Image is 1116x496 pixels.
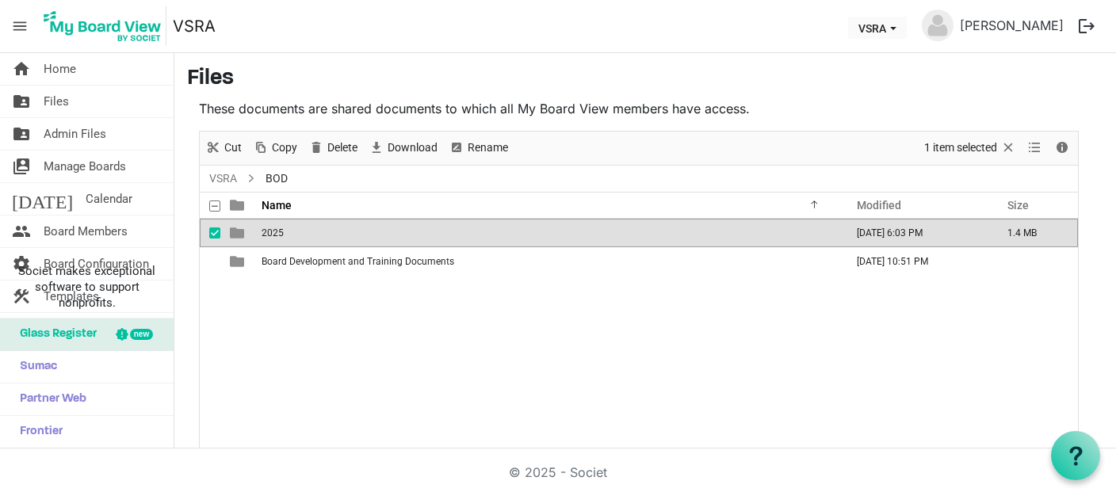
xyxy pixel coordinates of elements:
span: Size [1007,199,1029,212]
span: Board Development and Training Documents [262,256,454,267]
button: Details [1052,138,1073,158]
span: switch_account [12,151,31,182]
td: is template cell column header type [220,247,257,276]
td: Board Development and Training Documents is template cell column header Name [257,247,840,276]
span: Modified [857,199,901,212]
div: Details [1049,132,1076,165]
div: Copy [247,132,303,165]
td: is template cell column header Size [991,247,1078,276]
td: checkbox [200,219,220,247]
button: Selection [922,138,1019,158]
a: [PERSON_NAME] [954,10,1070,41]
span: Name [262,199,292,212]
span: Calendar [86,183,132,215]
span: settings [12,248,31,280]
h3: Files [187,66,1103,93]
td: checkbox [200,247,220,276]
button: Cut [203,138,245,158]
a: VSRA [206,169,240,189]
span: Partner Web [12,383,86,415]
span: Manage Boards [44,151,126,182]
span: people [12,216,31,247]
td: 2025 is template cell column header Name [257,219,840,247]
span: folder_shared [12,118,31,150]
span: Sumac [12,351,57,383]
span: Download [386,138,439,158]
span: Glass Register [12,319,97,350]
td: September 15, 2025 6:03 PM column header Modified [840,219,991,247]
div: Rename [443,132,514,165]
button: Delete [306,138,361,158]
td: is template cell column header type [220,219,257,247]
span: Home [44,53,76,85]
span: Files [44,86,69,117]
a: © 2025 - Societ [509,464,607,480]
span: Delete [326,138,359,158]
span: Frontier [12,416,63,448]
span: Rename [466,138,510,158]
td: 1.4 MB is template cell column header Size [991,219,1078,247]
button: Rename [446,138,511,158]
div: Delete [303,132,363,165]
img: My Board View Logo [39,6,166,46]
span: Copy [270,138,299,158]
button: logout [1070,10,1103,43]
button: Download [366,138,441,158]
div: new [130,329,153,340]
button: View dropdownbutton [1025,138,1044,158]
p: These documents are shared documents to which all My Board View members have access. [199,99,1079,118]
span: BOD [262,169,291,189]
span: Board Configuration [44,248,149,280]
td: May 29, 2025 10:51 PM column header Modified [840,247,991,276]
div: Cut [200,132,247,165]
span: Admin Files [44,118,106,150]
span: home [12,53,31,85]
span: Cut [223,138,243,158]
button: Copy [250,138,300,158]
img: no-profile-picture.svg [922,10,954,41]
span: Board Members [44,216,128,247]
div: Download [363,132,443,165]
a: My Board View Logo [39,6,173,46]
span: 1 item selected [923,138,999,158]
span: [DATE] [12,183,73,215]
div: Clear selection [919,132,1022,165]
div: View [1022,132,1049,165]
span: folder_shared [12,86,31,117]
span: Societ makes exceptional software to support nonprofits. [7,263,166,311]
a: VSRA [173,10,216,42]
span: menu [5,11,35,41]
button: VSRA dropdownbutton [848,17,907,39]
span: 2025 [262,227,284,238]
